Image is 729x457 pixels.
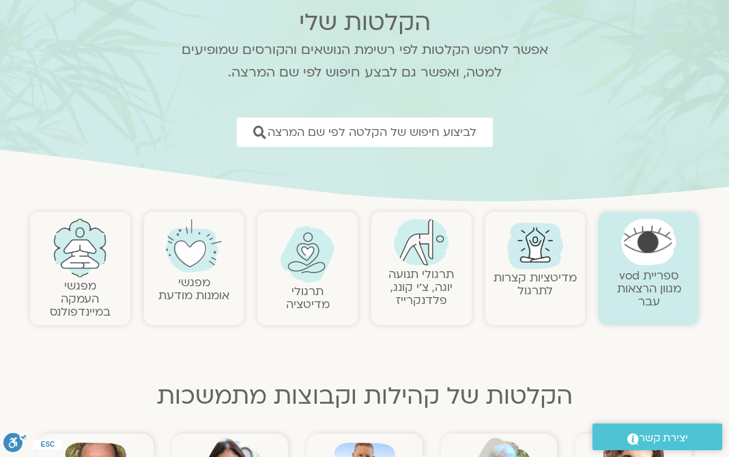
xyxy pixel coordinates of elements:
span: יצירת קשר [639,429,688,447]
h2: הקלטות שלי [163,9,566,36]
span: לביצוע חיפוש של הקלטה לפי שם המרצה [268,126,476,139]
a: מדיטציות קצרות לתרגול [494,270,577,299]
p: אפשר לחפש הקלטות לפי רשימת הנושאים והקורסים שמופיעים למטה, ואפשר גם לבצע חיפוש לפי שם המרצה. [163,39,566,84]
a: ספריית vodמגוון הרצאות עבר [617,268,681,309]
a: יצירת קשר [592,424,722,450]
a: לביצוע חיפוש של הקלטה לפי שם המרצה [237,117,493,147]
h2: הקלטות של קהילות וקבוצות מתמשכות [30,383,699,410]
a: תרגולי תנועהיוגה, צ׳י קונג, פלדנקרייז [388,266,454,308]
a: תרגולימדיטציה [286,283,330,312]
a: מפגשיאומנות מודעת [158,275,229,303]
a: מפגשיהעמקה במיינדפולנס [50,278,111,320]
